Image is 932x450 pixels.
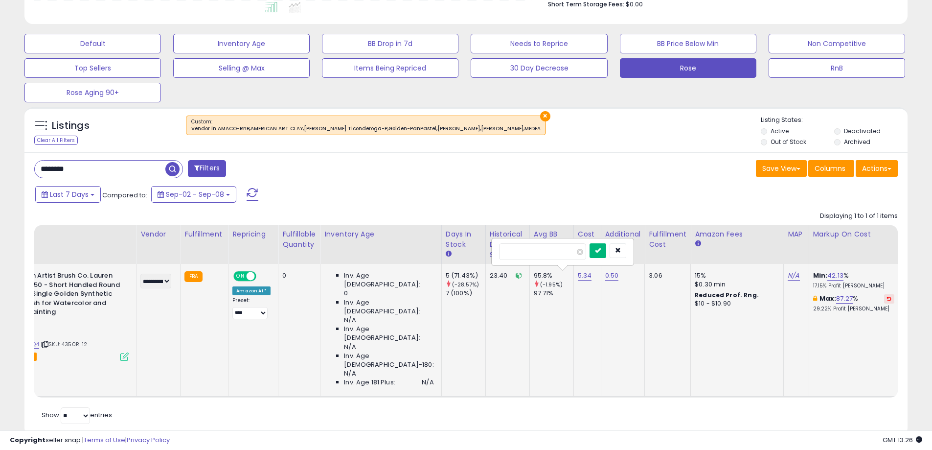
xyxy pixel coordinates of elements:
th: The percentage added to the cost of goods (COGS) that forms the calculator for Min & Max prices. [809,225,902,264]
div: $0.30 min [695,280,776,289]
a: 5.34 [578,271,592,281]
div: 15% [695,271,776,280]
a: Privacy Policy [127,435,170,445]
a: N/A [788,271,799,281]
div: Historical Days Of Supply [490,229,525,260]
button: RnB [769,58,905,78]
button: Top Sellers [24,58,161,78]
div: Displaying 1 to 1 of 1 items [820,212,898,221]
div: 95.8% [534,271,573,280]
div: Clear All Filters [34,136,78,145]
div: Vendor [140,229,176,239]
span: Inv. Age [DEMOGRAPHIC_DATA]: [344,298,433,316]
label: Active [771,127,789,135]
span: Inv. Age [DEMOGRAPHIC_DATA]: [344,325,433,342]
button: Items Being Repriced [322,58,458,78]
small: FBA [184,271,203,282]
b: Max: [819,294,837,303]
button: Last 7 Days [35,186,101,203]
button: 30 Day Decrease [471,58,607,78]
span: 2025-09-16 13:26 GMT [883,435,922,445]
div: Vendor in AMACO-RnB,AMERICAN ART CLAY,[PERSON_NAME] Ticonderoga-P,Golden-PanPastel,[PERSON_NAME],... [191,125,541,132]
span: Show: entries [42,410,112,420]
button: Needs to Reprice [471,34,607,53]
button: Rose [620,58,756,78]
b: Princeton Artist Brush Co. Lauren Series 4350 - Short Handled Round Size 12 - Single Golden Synth... [4,271,123,319]
div: 3.06 [649,271,683,280]
span: N/A [344,316,356,325]
button: Selling @ Max [173,58,310,78]
div: 7 (100%) [446,289,485,298]
span: Columns [815,164,845,173]
span: N/A [344,369,356,378]
div: % [813,271,894,289]
p: 17.15% Profit [PERSON_NAME] [813,283,894,289]
label: Out of Stock [771,138,806,146]
small: (-1.95%) [540,281,563,288]
button: Columns [808,160,854,177]
div: $10 - $10.90 [695,300,776,308]
small: (-28.57%) [452,281,479,288]
button: Sep-02 - Sep-08 [151,186,236,203]
a: 0.50 [605,271,619,281]
div: Fulfillment [184,229,224,239]
button: Inventory Age [173,34,310,53]
div: Amazon Fees [695,229,779,239]
span: N/A [344,343,356,352]
a: Terms of Use [84,435,125,445]
a: 87.27 [836,294,853,304]
div: Markup on Cost [813,229,898,239]
span: | SKU: 4350R-12 [41,340,88,348]
span: Custom: [191,118,541,133]
span: N/A [422,378,433,387]
a: 42.13 [827,271,843,281]
div: Amazon AI * [232,286,271,295]
b: Reduced Prof. Rng. [695,291,759,299]
div: Avg BB Share [534,229,569,250]
b: Min: [813,271,828,280]
div: % [813,294,894,312]
div: Inventory Age [324,229,437,239]
button: Rose Aging 90+ [24,83,161,102]
small: Days In Stock. [446,250,452,259]
div: 23.40 [490,271,522,280]
button: × [540,111,550,121]
button: Actions [856,160,898,177]
span: Inv. Age [DEMOGRAPHIC_DATA]-180: [344,352,433,369]
p: Listing States: [761,116,908,125]
span: ON [234,272,247,281]
th: CSV column name: cust_attr_2_Vendor [136,225,181,264]
span: Inv. Age 181 Plus: [344,378,395,387]
div: Repricing [232,229,274,239]
span: Last 7 Days [50,189,89,199]
div: Preset: [232,297,271,319]
button: Default [24,34,161,53]
div: Cost [578,229,597,239]
div: 97.71% [534,289,573,298]
div: Fulfillment Cost [649,229,686,250]
h5: Listings [52,119,90,133]
small: Amazon Fees. [695,239,701,248]
strong: Copyright [10,435,45,445]
button: BB Drop in 7d [322,34,458,53]
button: BB Price Below Min [620,34,756,53]
label: Archived [844,138,870,146]
div: 5 (71.43%) [446,271,485,280]
p: 29.22% Profit [PERSON_NAME] [813,306,894,312]
div: seller snap | | [10,436,170,445]
div: Days In Stock [446,229,481,250]
div: MAP [788,229,804,239]
button: Non Competitive [769,34,905,53]
span: 0 [344,289,348,298]
span: Inv. Age [DEMOGRAPHIC_DATA]: [344,271,433,289]
span: Sep-02 - Sep-08 [166,189,224,199]
span: OFF [255,272,271,281]
div: Fulfillable Quantity [282,229,316,250]
div: 0 [282,271,313,280]
div: Additional Cost [605,229,641,250]
button: Filters [188,160,226,177]
span: Compared to: [102,190,147,200]
button: Save View [756,160,807,177]
label: Deactivated [844,127,881,135]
